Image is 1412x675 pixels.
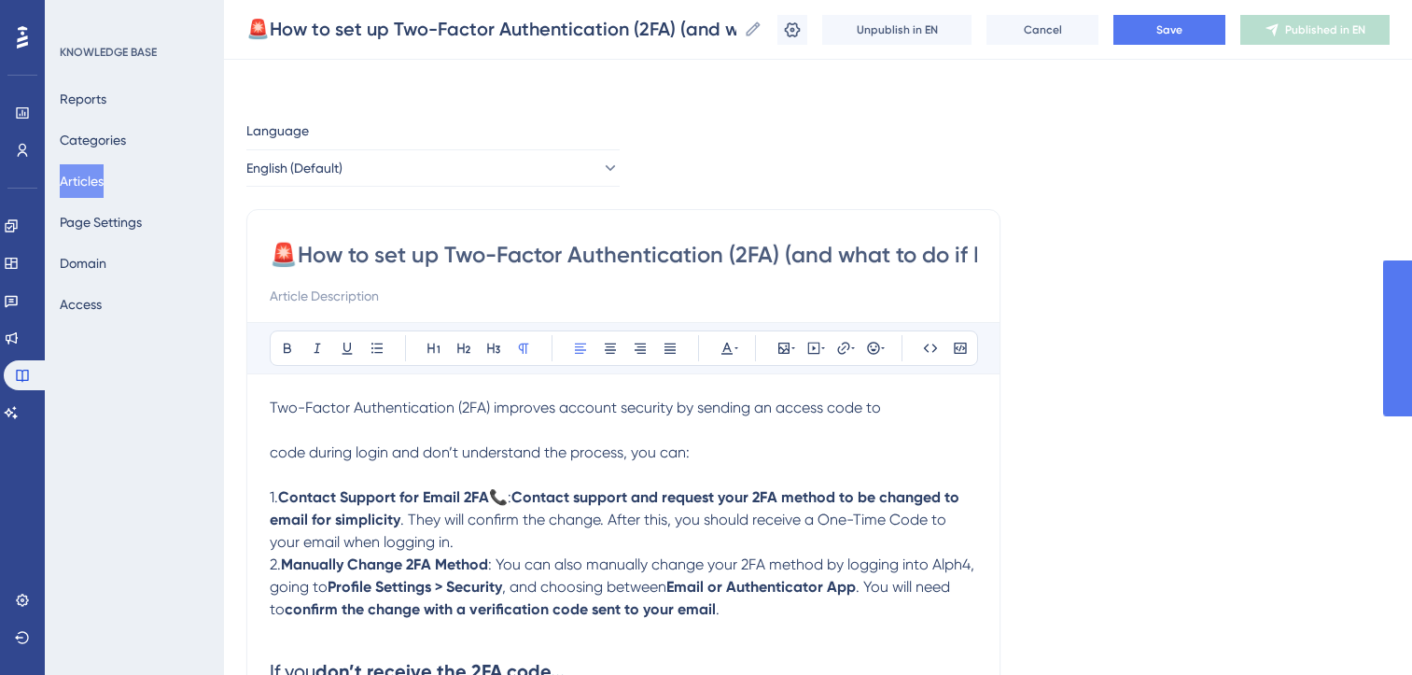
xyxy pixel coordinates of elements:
button: English (Default) [246,149,620,187]
button: Save [1113,15,1225,45]
strong: Profile Settings > Security [328,578,502,596]
span: Language [246,120,309,142]
strong: confirm the change with a verification code sent to your email [285,600,716,618]
button: Articles [60,164,104,198]
iframe: UserGuiding AI Assistant Launcher [1334,601,1390,657]
strong: Contact support and request your 2FA method to be changed to email for simplicity [270,488,963,528]
button: Cancel [986,15,1098,45]
input: Article Title [270,240,977,270]
strong: Contact Support for Email 2FA [278,488,489,506]
button: Reports [60,82,106,116]
strong: Manually Change 2FA Method [281,555,488,573]
span: English (Default) [246,157,343,179]
span: : You can also manually change your 2FA method by logging into Alph4, going to [270,555,978,596]
strong: Email or Authenticator App [666,578,856,596]
input: Article Name [246,16,736,42]
div: KNOWLEDGE BASE [60,45,157,60]
span: , and choosing between [502,578,666,596]
button: Domain [60,246,106,280]
button: Page Settings [60,205,142,239]
button: Published in EN [1240,15,1390,45]
span: code during login and don’t understand the process, you can: [270,443,690,461]
span: . [716,600,720,618]
span: Two-Factor Authentication (2FA) improves account security by sending an access code to [270,399,881,416]
span: 2. [270,555,281,573]
span: Unpublish in EN [857,22,938,37]
button: Categories [60,123,126,157]
span: 📞: [489,488,511,506]
span: Save [1156,22,1182,37]
button: Unpublish in EN [822,15,972,45]
button: Access [60,288,102,321]
span: Cancel [1024,22,1062,37]
span: 1. [270,488,278,506]
span: . They will confirm the change. After this, you should receive a One-Time Code to your email when... [270,511,950,551]
input: Article Description [270,285,977,307]
span: Published in EN [1285,22,1365,37]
